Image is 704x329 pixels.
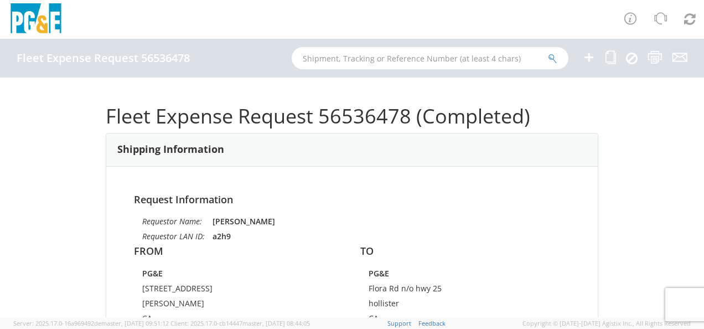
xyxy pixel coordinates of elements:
[117,144,224,155] h3: Shipping Information
[13,319,169,327] span: Server: 2025.17.0-16a969492de
[134,246,344,257] h4: FROM
[418,319,446,327] a: Feedback
[369,283,562,298] td: Flora Rd n/o hwy 25
[387,319,411,327] a: Support
[369,298,562,313] td: hollister
[213,216,275,227] strong: [PERSON_NAME]
[522,319,691,328] span: Copyright © [DATE]-[DATE] Agistix Inc., All Rights Reserved
[242,319,310,327] span: master, [DATE] 08:44:05
[360,246,570,257] h4: TO
[369,268,389,279] strong: PG&E
[292,47,568,69] input: Shipment, Tracking or Reference Number (at least 4 chars)
[142,298,335,313] td: [PERSON_NAME]
[369,313,562,328] td: CA
[142,231,205,241] i: Requestor LAN ID:
[134,194,570,205] h4: Request Information
[142,268,163,279] strong: PG&E
[101,319,169,327] span: master, [DATE] 09:51:12
[17,52,190,64] h4: Fleet Expense Request 56536478
[142,313,335,328] td: CA
[106,105,598,127] h1: Fleet Expense Request 56536478 (Completed)
[8,3,64,36] img: pge-logo-06675f144f4cfa6a6814.png
[213,231,231,241] strong: a2h9
[142,216,202,227] i: Requestor Name:
[170,319,310,327] span: Client: 2025.17.0-cb14447
[142,283,335,298] td: [STREET_ADDRESS]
